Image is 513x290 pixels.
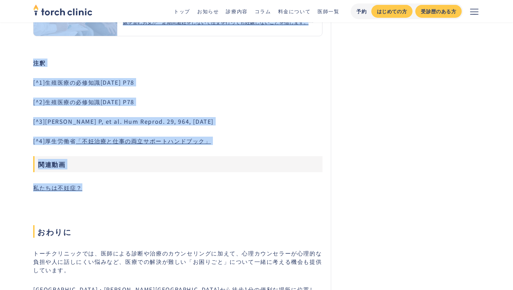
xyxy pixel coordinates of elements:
[226,8,247,15] a: 診療内容
[278,8,311,15] a: 料金について
[371,5,412,18] a: はじめての方
[174,8,190,15] a: トップ
[33,117,322,125] p: [^3][PERSON_NAME] P, et al. Hum Reprod. 29, 964, [DATE]
[415,5,462,18] a: 受診歴のある方
[197,8,219,15] a: お知らせ
[377,8,407,15] div: はじめての方
[356,8,367,15] div: 予約
[255,8,271,15] a: コラム
[33,98,322,106] p: [^2]生殖医療の必修知識[DATE] P78
[76,137,211,145] a: 「不妊治療と仕事の両立サポートハンドブック」
[421,8,456,15] div: 受診歴のある方
[33,59,45,67] strong: 注釈
[33,5,92,17] a: home
[318,8,339,15] a: 医師一覧
[33,156,322,172] h3: 関連動画
[33,2,92,17] img: torch clinic
[33,137,322,145] p: [^4]厚生労働省
[33,78,322,86] p: [^1]生殖医療の必修知識[DATE] P78
[33,225,322,238] span: おわりに
[33,183,82,192] a: 私たちは不妊症？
